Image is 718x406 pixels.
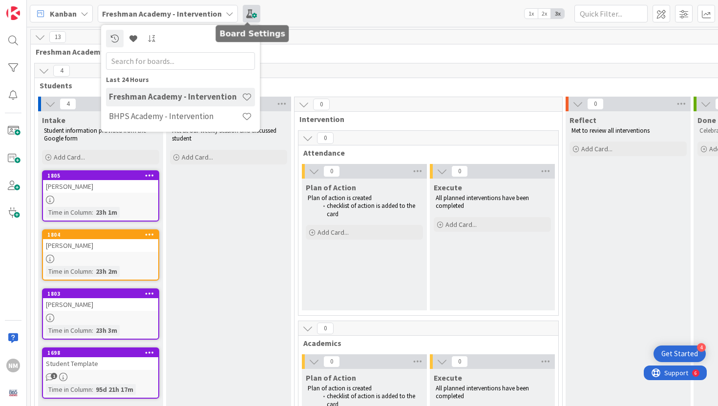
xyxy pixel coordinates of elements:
[570,115,596,125] span: Reflect
[317,132,334,144] span: 0
[109,111,242,121] h4: BHPS Academy - Intervention
[306,373,356,383] span: Plan of Action
[571,126,650,135] span: Met to review all interventions
[42,288,159,340] a: 1803[PERSON_NAME]Time in Column:23h 3m
[43,239,158,252] div: [PERSON_NAME]
[445,220,477,229] span: Add Card...
[46,207,92,218] div: Time in Column
[525,9,538,19] span: 1x
[51,373,57,379] span: 1
[43,348,158,370] div: 1698Student Template
[93,266,120,277] div: 23h 2m
[93,384,136,395] div: 95d 21h 17m
[42,115,65,125] span: Intake
[6,359,20,372] div: NM
[49,31,66,43] span: 13
[451,356,468,367] span: 0
[434,183,462,192] span: Execute
[6,386,20,400] img: avatar
[92,207,93,218] span: :
[220,29,285,39] h5: Board Settings
[308,194,372,202] span: Plan of action is created
[574,5,648,22] input: Quick Filter...
[92,384,93,395] span: :
[43,298,158,311] div: [PERSON_NAME]
[697,343,706,352] div: 4
[303,148,546,158] span: Attendance
[42,170,159,222] a: 1805[PERSON_NAME]Time in Column:23h 1m
[451,165,468,177] span: 0
[50,8,77,20] span: Kanban
[323,356,340,367] span: 0
[538,9,551,19] span: 2x
[587,98,604,110] span: 0
[436,194,530,210] span: All planned interventions have been completed
[317,323,334,334] span: 0
[92,325,93,336] span: :
[42,229,159,281] a: 1804[PERSON_NAME]Time in Column:23h 2m
[47,349,158,356] div: 1698
[43,171,158,193] div: 1805[PERSON_NAME]
[306,183,356,192] span: Plan of Action
[323,165,340,177] span: 0
[47,172,158,179] div: 1805
[93,207,120,218] div: 23h 1m
[46,325,92,336] div: Time in Column
[43,289,158,298] div: 1803
[661,349,698,359] div: Get Started
[43,230,158,252] div: 1804[PERSON_NAME]
[43,230,158,239] div: 1804
[43,171,158,180] div: 1805
[299,114,550,124] span: Intervention
[47,290,158,297] div: 1803
[43,289,158,311] div: 1803[PERSON_NAME]
[172,126,278,142] span: Met at our weekly session and discussed student
[303,338,546,348] span: Academics
[327,202,417,218] span: checklist of action is added to the card
[47,231,158,238] div: 1804
[551,9,564,19] span: 3x
[46,266,92,277] div: Time in Column
[6,6,20,20] img: Visit kanbanzone.com
[43,357,158,370] div: Student Template
[92,266,93,277] span: :
[54,153,85,162] span: Add Card...
[46,384,92,395] div: Time in Column
[434,373,462,383] span: Execute
[43,180,158,193] div: [PERSON_NAME]
[106,75,255,85] div: Last 24 Hours
[317,228,349,237] span: Add Card...
[697,115,716,125] span: Done
[21,1,44,13] span: Support
[60,98,76,110] span: 4
[182,153,213,162] span: Add Card...
[308,384,372,392] span: Plan of action is created
[44,126,148,142] span: Student information provided from the Google form
[436,384,530,400] span: All planned interventions have been completed
[93,325,120,336] div: 23h 3m
[42,347,159,399] a: 1698Student TemplateTime in Column:95d 21h 17m
[51,4,53,12] div: 6
[654,345,706,362] div: Open Get Started checklist, remaining modules: 4
[102,9,222,19] b: Freshman Academy - Intervention
[581,144,612,153] span: Add Card...
[43,348,158,357] div: 1698
[109,92,242,101] h4: Freshman Academy - Intervention
[313,99,330,110] span: 0
[53,65,70,77] span: 4
[106,52,255,70] input: Search for boards...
